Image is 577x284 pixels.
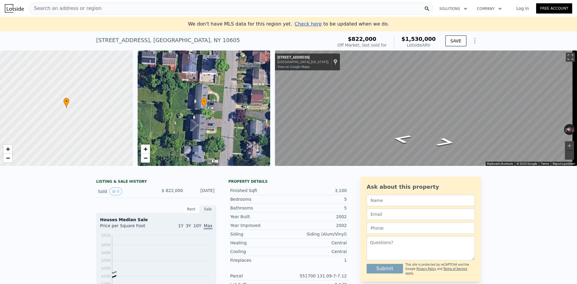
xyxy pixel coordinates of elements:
[188,20,389,28] div: We don't have MLS data for this region yet.
[96,36,240,44] div: [STREET_ADDRESS] , [GEOGRAPHIC_DATA] , NY 10605
[101,243,111,247] tspan: $458
[367,264,403,273] button: Submit
[277,55,328,60] div: [STREET_ADDRESS]
[275,50,577,166] div: Map
[63,98,69,108] div: •
[101,266,111,270] tspan: $308
[230,196,288,202] div: Bedrooms
[230,249,288,255] div: Cooling
[29,5,102,12] span: Search an address or region
[487,162,513,166] button: Keyboard shortcuts
[288,214,347,220] div: 2002
[100,223,156,232] div: Price per Square Foot
[230,214,288,220] div: Year Built
[288,196,347,202] div: 5
[186,223,191,228] span: 3Y
[565,151,574,160] button: Zoom out
[333,59,337,65] a: Show location on map
[101,233,111,237] tspan: $518
[367,183,475,191] div: Ask about this property
[230,231,288,237] div: Siding
[288,273,347,279] div: 551700 131.09-7-7.12
[200,205,216,213] div: Sale
[6,154,10,162] span: −
[194,223,201,228] span: 10Y
[401,42,436,48] div: Lotside ARV
[401,36,436,42] span: $1,530,000
[288,188,347,194] div: 3,100
[230,205,288,211] div: Bathrooms
[288,249,347,255] div: Central
[230,257,288,263] div: Fireplaces
[230,188,288,194] div: Finished Sqft
[101,251,111,255] tspan: $408
[553,162,575,165] a: Report a problem
[98,188,151,195] div: Sold
[564,126,575,133] button: Reset the view
[143,154,147,162] span: −
[405,263,475,276] div: This site is protected by reCAPTCHA and the Google and apply.
[443,267,467,270] a: Terms of Service
[63,99,69,104] span: •
[3,154,12,163] a: Zoom out
[565,141,574,150] button: Zoom in
[469,35,481,47] button: Show Options
[417,267,436,270] a: Privacy Policy
[288,222,347,228] div: 2002
[101,274,111,278] tspan: $258
[536,3,572,14] a: Free Account
[141,145,150,154] a: Zoom in
[367,222,475,234] input: Phone
[275,50,577,166] div: Street View
[141,154,150,163] a: Zoom out
[384,132,419,145] path: Go South, Overlook Rd
[96,179,216,185] div: LISTING & SALE HISTORY
[517,162,537,165] span: © 2025 Google
[295,21,322,27] span: Check here
[6,145,10,153] span: +
[295,20,389,28] div: to be updated when we do.
[183,205,200,213] div: Rent
[5,4,24,13] img: Lotside
[188,188,215,195] div: [DATE]
[288,257,347,263] div: 1
[276,158,296,166] a: Open this area in Google Maps (opens a new window)
[566,53,575,62] button: Toggle fullscreen view
[337,42,387,48] div: Off Market, last sold for
[472,3,507,14] button: Company
[435,3,472,14] button: Solutions
[100,217,212,223] div: Houses Median Sale
[162,188,183,193] span: $ 822,000
[230,240,288,246] div: Heating
[201,99,207,104] span: •
[367,209,475,220] input: Email
[277,60,328,64] div: [GEOGRAPHIC_DATA], [US_STATE]
[230,222,288,228] div: Year Improved
[230,273,288,279] div: Parcel
[228,179,349,184] div: Property details
[509,5,536,11] a: Log In
[276,158,296,166] img: Google
[178,223,183,228] span: 1Y
[101,258,111,263] tspan: $358
[201,98,207,108] div: •
[288,205,347,211] div: 5
[143,145,147,153] span: +
[445,35,466,46] button: SAVE
[367,195,475,206] input: Name
[429,136,463,149] path: Go North, Overlook Rd
[288,240,347,246] div: Central
[564,124,567,135] button: Rotate counterclockwise
[541,162,549,165] a: Terms (opens in new tab)
[288,231,347,237] div: Siding (Alum/Vinyl)
[109,188,122,195] button: View historical data
[572,124,575,135] button: Rotate clockwise
[348,36,377,42] span: $822,000
[3,145,12,154] a: Zoom in
[277,65,310,69] a: View on Google Maps
[204,223,212,229] span: Max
